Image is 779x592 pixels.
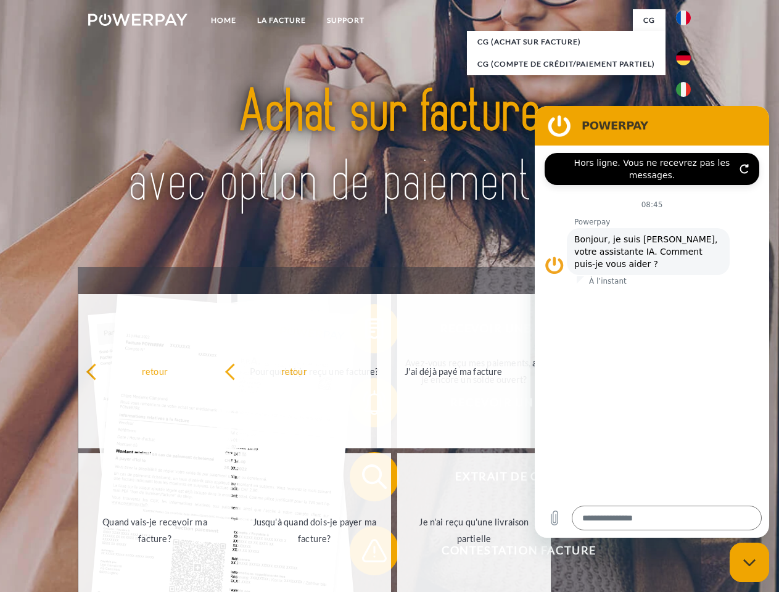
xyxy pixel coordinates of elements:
[730,543,769,582] iframe: Bouton de lancement de la fenêtre de messagerie, conversation en cours
[88,14,188,26] img: logo-powerpay-white.svg
[467,53,666,75] a: CG (Compte de crédit/paiement partiel)
[676,82,691,97] img: it
[676,51,691,65] img: de
[316,9,375,31] a: Support
[86,514,225,547] div: Quand vais-je recevoir ma facture?
[118,59,661,236] img: title-powerpay_fr.svg
[200,9,247,31] a: Home
[633,9,666,31] a: CG
[245,514,384,547] div: Jusqu'à quand dois-je payer ma facture?
[535,106,769,538] iframe: Fenêtre de messagerie
[676,10,691,25] img: fr
[225,363,363,379] div: retour
[467,31,666,53] a: CG (achat sur facture)
[247,9,316,31] a: LA FACTURE
[384,363,523,379] div: J'ai déjà payé ma facture
[405,514,543,547] div: Je n'ai reçu qu'une livraison partielle
[86,363,225,379] div: retour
